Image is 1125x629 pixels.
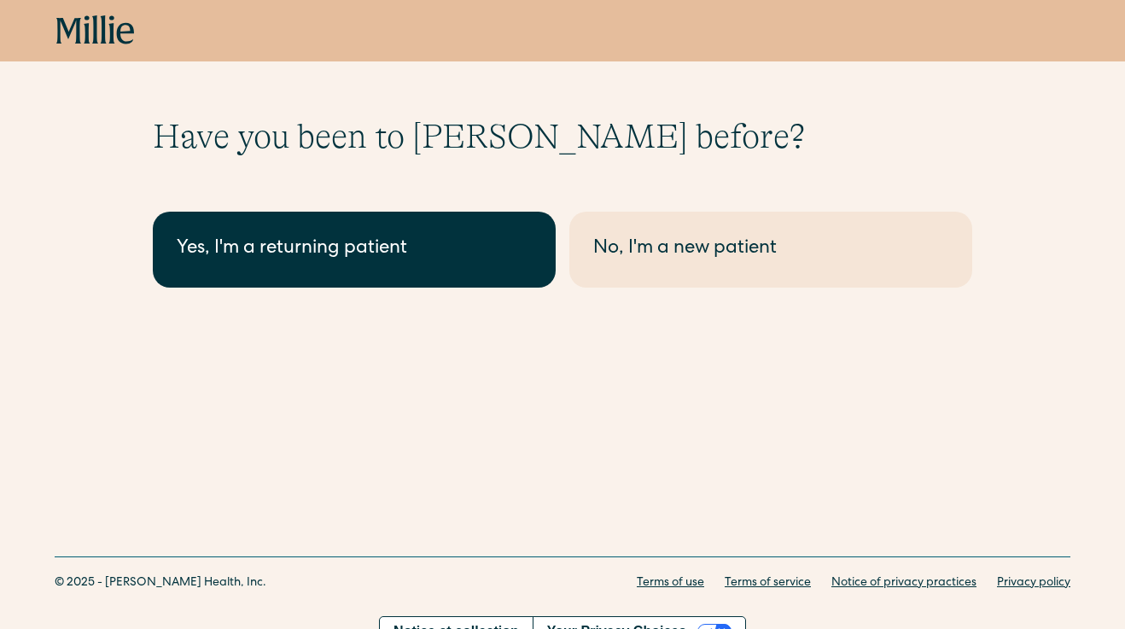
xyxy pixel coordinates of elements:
[593,236,948,264] div: No, I'm a new patient
[153,116,972,157] h1: Have you been to [PERSON_NAME] before?
[569,212,972,288] a: No, I'm a new patient
[831,574,976,592] a: Notice of privacy practices
[997,574,1070,592] a: Privacy policy
[177,236,532,264] div: Yes, I'm a returning patient
[55,574,266,592] div: © 2025 - [PERSON_NAME] Health, Inc.
[153,212,556,288] a: Yes, I'm a returning patient
[637,574,704,592] a: Terms of use
[725,574,811,592] a: Terms of service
